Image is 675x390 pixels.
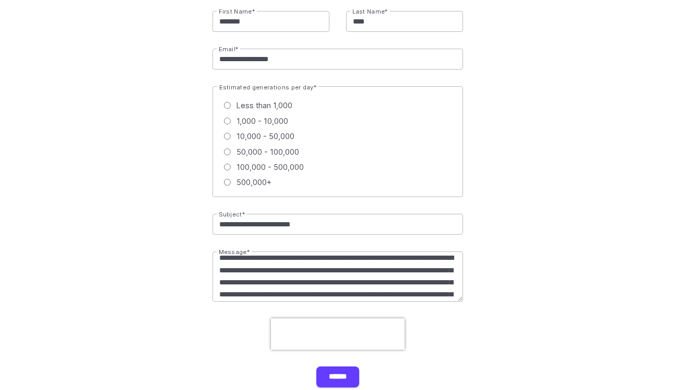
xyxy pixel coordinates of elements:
span: Email [219,45,236,53]
span: 100,000 - 500,000 [236,161,304,173]
span: 10,000 - 50,000 [236,130,294,142]
iframe: reCAPTCHA [271,318,405,350]
input: Less than 1,000 [224,102,231,109]
span: Last Name [352,8,385,15]
span: 1,000 - 10,000 [236,115,288,127]
input: 10,000 - 50,000 [224,133,231,140]
input: 1,000 - 10,000 [224,118,231,124]
span: Less than 1,000 [236,99,292,111]
input: 50,000 - 100,000 [224,148,231,155]
span: Estimated generations per day [219,84,314,91]
input: 500,000+ [224,179,231,186]
span: Message [219,248,247,256]
input: 100,000 - 500,000 [224,164,231,170]
span: Subject [219,211,242,218]
span: First Name [219,8,252,15]
span: 50,000 - 100,000 [236,146,299,158]
span: 500,000+ [236,176,271,188]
